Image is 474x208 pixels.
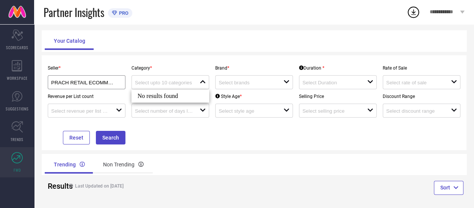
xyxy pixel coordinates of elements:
[383,65,460,71] p: Rate of Sale
[299,94,377,99] p: Selling Price
[302,80,361,85] input: Select Duration
[434,181,463,194] button: Sort
[94,155,153,174] div: Non Trending
[96,131,125,144] button: Search
[131,90,209,102] div: No results found
[45,155,94,174] div: Trending
[215,94,242,99] div: Style Age
[299,65,324,71] div: Duration
[44,5,104,20] span: Partner Insights
[11,137,23,142] span: TRENDS
[117,10,128,16] span: PRO
[48,94,125,99] p: Revenue per List count
[135,80,193,85] input: Select upto 10 categories
[63,131,90,144] button: Reset
[45,32,94,50] div: Your Catalog
[65,183,231,189] h4: Last Updated on [DATE]
[14,167,21,173] span: FWD
[386,80,444,85] input: Select rate of sale
[219,80,277,85] input: Select brands
[51,79,122,86] div: PRACH RETAIL ECOMMERCE PRIVATE LIMITED ( 11902 )
[135,108,193,114] input: Select number of days live
[48,65,125,71] p: Seller
[215,65,293,71] p: Brand
[6,45,28,50] span: SCORECARDS
[386,108,444,114] input: Select discount range
[48,182,59,191] h2: Results
[383,94,460,99] p: Discount Range
[131,65,209,71] p: Category
[6,106,29,112] span: SUGGESTIONS
[407,5,420,19] div: Open download list
[51,80,115,85] input: Select seller
[219,108,277,114] input: Select style age
[302,108,361,114] input: Select selling price
[7,75,28,81] span: WORKSPACE
[51,108,110,114] input: Select revenue per list count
